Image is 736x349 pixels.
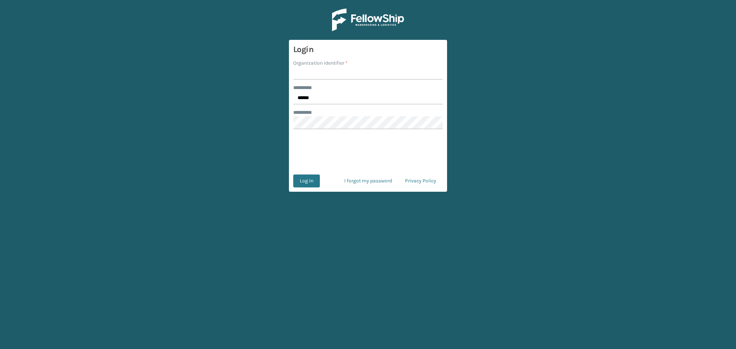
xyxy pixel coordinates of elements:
[293,44,443,55] h3: Login
[338,174,399,187] a: I forgot my password
[399,174,443,187] a: Privacy Policy
[293,174,320,187] button: Log In
[313,138,423,166] iframe: reCAPTCHA
[293,59,348,67] label: Organization Identifier
[332,9,404,31] img: Logo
